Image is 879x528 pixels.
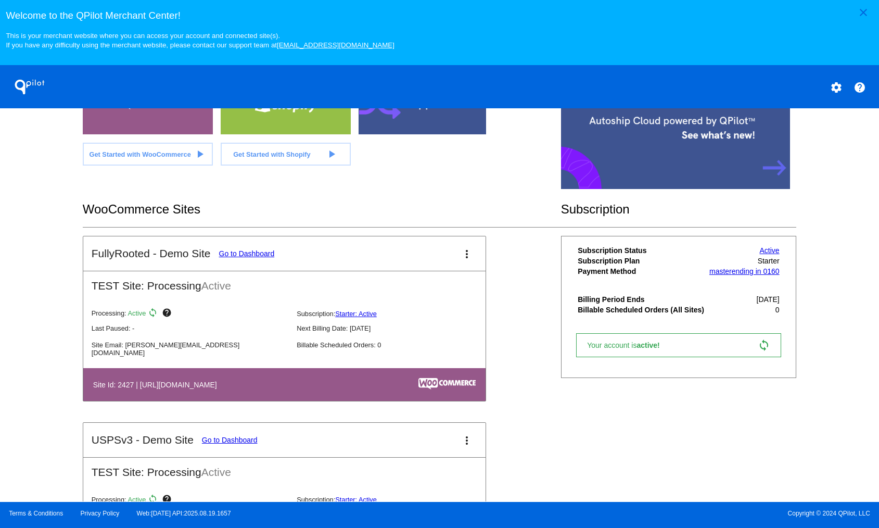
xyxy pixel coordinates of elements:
[162,308,174,320] mat-icon: help
[775,306,780,314] span: 0
[6,32,394,49] small: This is your merchant website where you can access your account and connected site(s). If you hav...
[758,339,770,351] mat-icon: sync
[148,494,160,507] mat-icon: sync
[449,510,870,517] span: Copyright © 2024 QPilot, LLC
[137,510,231,517] a: Web:[DATE] API:2025.08.19.1657
[83,271,486,292] h2: TEST Site: Processing
[297,324,493,332] p: Next Billing Date: [DATE]
[89,150,190,158] span: Get Started with WooCommerce
[6,10,873,21] h3: Welcome to the QPilot Merchant Center!
[277,41,394,49] a: [EMAIL_ADDRESS][DOMAIN_NAME]
[162,494,174,507] mat-icon: help
[297,310,493,318] p: Subscription:
[92,494,288,507] p: Processing:
[636,341,665,349] span: active!
[92,324,288,332] p: Last Paused: -
[93,381,222,389] h4: Site Id: 2427 | [URL][DOMAIN_NAME]
[709,267,780,275] a: masterending in 0160
[758,257,780,265] span: Starter
[221,143,351,166] a: Get Started with Shopify
[760,246,780,255] a: Active
[461,248,473,260] mat-icon: more_vert
[92,308,288,320] p: Processing:
[83,458,486,479] h2: TEST Site: Processing
[853,81,866,94] mat-icon: help
[92,247,211,260] h2: FullyRooted - Demo Site
[418,378,476,389] img: c53aa0e5-ae75-48aa-9bee-956650975ee5
[757,295,780,304] span: [DATE]
[709,267,732,275] span: master
[857,6,870,19] mat-icon: close
[233,150,311,158] span: Get Started with Shopify
[148,308,160,320] mat-icon: sync
[202,436,258,444] a: Go to Dashboard
[561,202,797,217] h2: Subscription
[577,267,707,276] th: Payment Method
[201,280,231,292] span: Active
[83,202,561,217] h2: WooCommerce Sites
[325,148,338,160] mat-icon: play_arrow
[201,466,231,478] span: Active
[128,496,146,504] span: Active
[83,143,213,166] a: Get Started with WooCommerce
[9,77,50,97] h1: QPilot
[335,310,377,318] a: Starter: Active
[92,434,194,446] h2: USPSv3 - Demo Site
[577,305,707,315] th: Billable Scheduled Orders (All Sites)
[128,310,146,318] span: Active
[830,81,843,94] mat-icon: settings
[219,249,275,258] a: Go to Dashboard
[92,341,288,357] p: Site Email: [PERSON_NAME][EMAIL_ADDRESS][DOMAIN_NAME]
[297,496,493,504] p: Subscription:
[297,341,493,349] p: Billable Scheduled Orders: 0
[81,510,120,517] a: Privacy Policy
[577,295,707,304] th: Billing Period Ends
[577,256,707,266] th: Subscription Plan
[587,341,670,349] span: Your account is
[461,434,473,447] mat-icon: more_vert
[194,148,206,160] mat-icon: play_arrow
[335,496,377,504] a: Starter: Active
[9,510,63,517] a: Terms & Conditions
[577,246,707,255] th: Subscription Status
[576,333,781,357] a: Your account isactive! sync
